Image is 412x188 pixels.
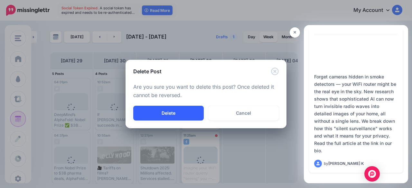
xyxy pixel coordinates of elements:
button: Close [271,67,279,76]
p: Are you sure you want to delete this post? Once deleted it cannot be reversed. [133,83,279,100]
button: Delete [133,106,204,121]
div: Open Intercom Messenger [364,166,380,182]
a: Cancel [208,106,279,121]
h5: Delete Post [133,67,162,75]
